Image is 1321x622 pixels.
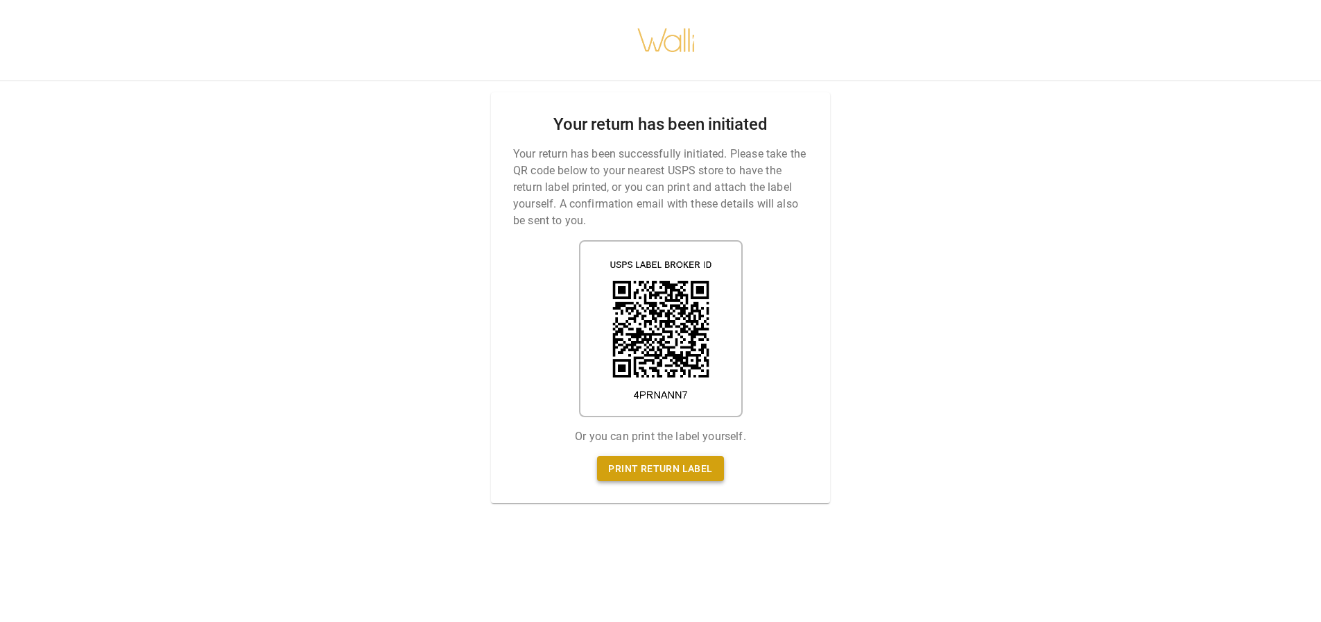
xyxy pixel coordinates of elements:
img: walli-inc.myshopify.com [637,10,696,70]
p: Your return has been successfully initiated. Please take the QR code below to your nearest USPS s... [513,146,808,229]
a: Print return label [597,456,723,482]
img: shipping label qr code [579,240,743,417]
p: Or you can print the label yourself. [575,428,745,445]
h2: Your return has been initiated [553,115,767,135]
